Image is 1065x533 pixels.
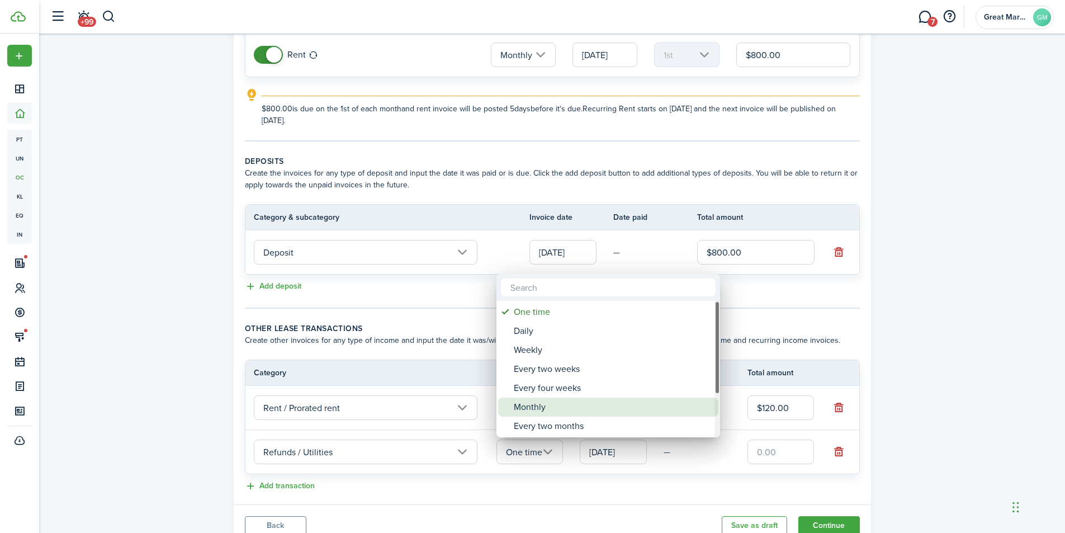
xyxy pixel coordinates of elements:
[514,379,712,398] div: Every four weeks
[514,398,712,417] div: Monthly
[514,303,712,322] div: One time
[514,322,712,341] div: Daily
[514,360,712,379] div: Every two weeks
[514,417,712,436] div: Every two months
[501,279,716,296] input: Search
[514,341,712,360] div: Weekly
